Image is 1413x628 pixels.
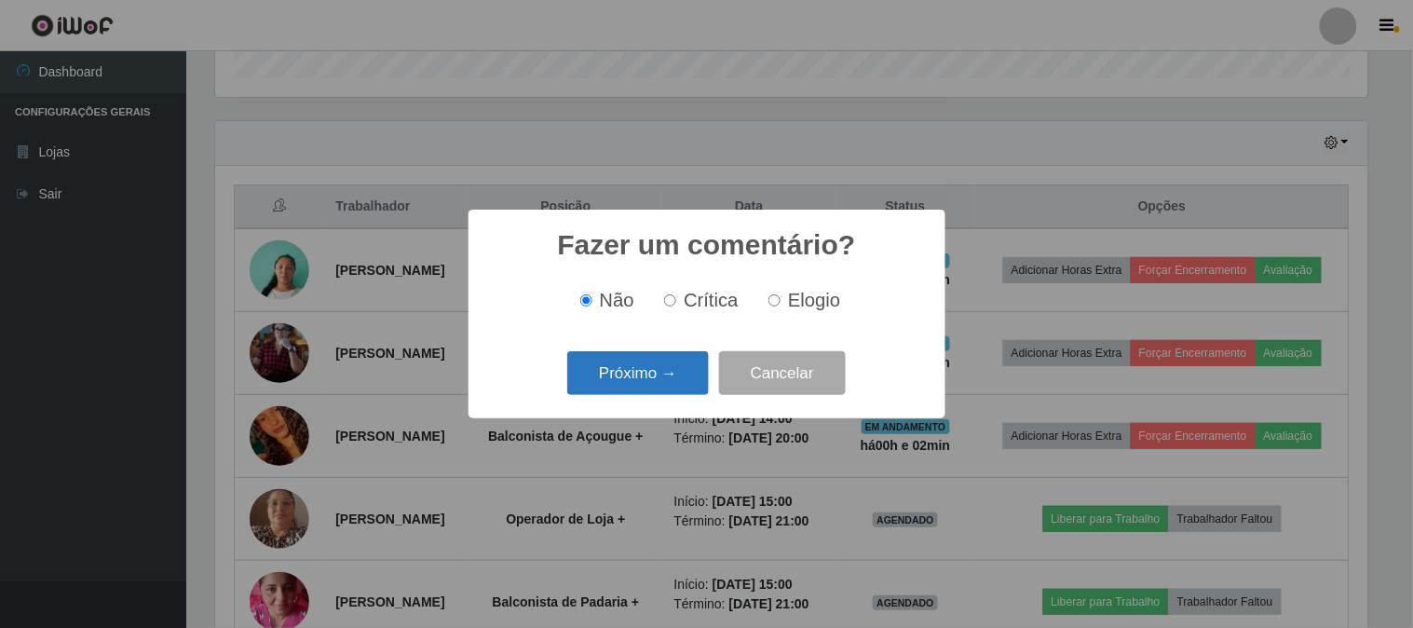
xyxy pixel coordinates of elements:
[600,290,634,310] span: Não
[719,351,846,395] button: Cancelar
[684,290,739,310] span: Crítica
[580,294,592,307] input: Não
[664,294,676,307] input: Crítica
[768,294,781,307] input: Elogio
[788,290,840,310] span: Elogio
[557,228,855,262] h2: Fazer um comentário?
[567,351,709,395] button: Próximo →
